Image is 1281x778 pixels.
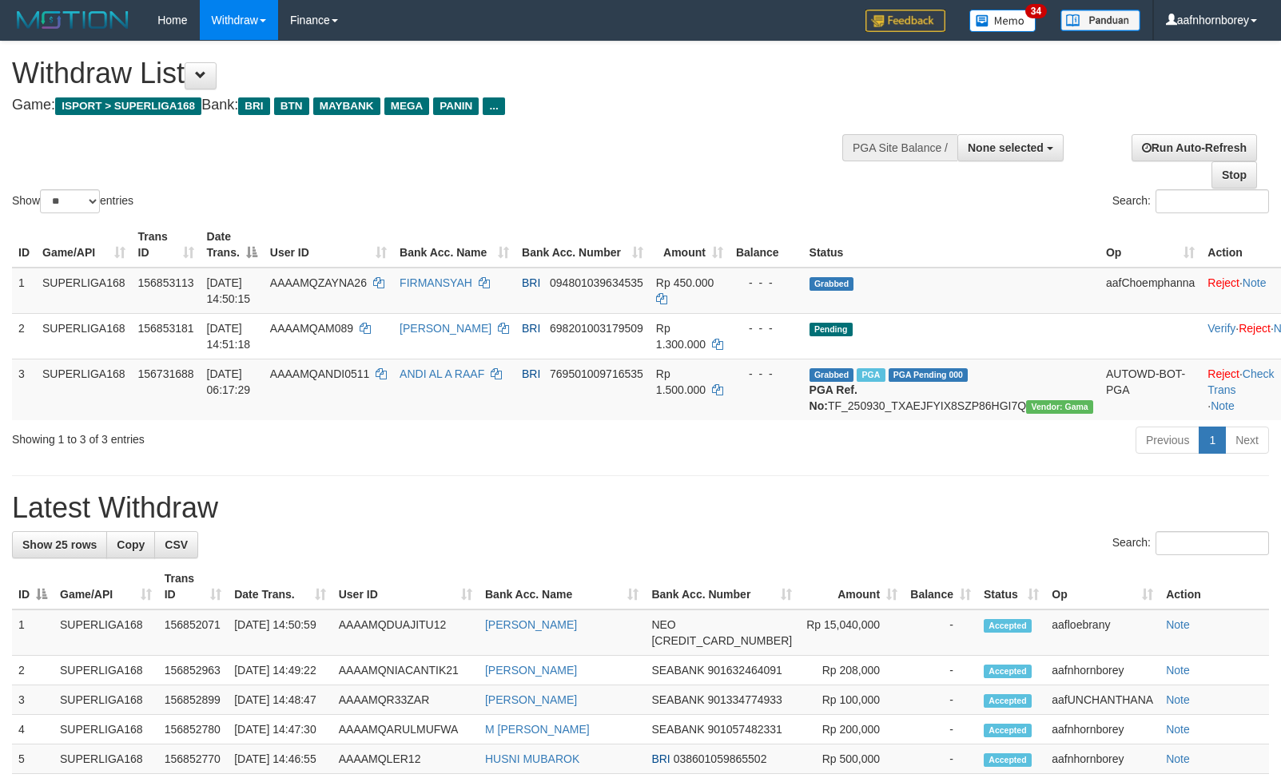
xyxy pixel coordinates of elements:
td: SUPERLIGA168 [54,744,158,774]
a: Reject [1207,276,1239,289]
a: Previous [1136,427,1199,454]
td: SUPERLIGA168 [36,313,132,359]
span: BRI [238,97,269,115]
input: Search: [1156,189,1269,213]
th: Amount: activate to sort column ascending [798,564,904,609]
td: AAAAMQNIACANTIK21 [332,656,479,685]
td: - [904,715,977,744]
td: [DATE] 14:50:59 [228,609,332,656]
button: None selected [957,134,1064,161]
span: Copy 5859457140486971 to clipboard [651,634,792,647]
span: BRI [522,322,540,335]
img: MOTION_logo.png [12,8,133,32]
b: PGA Ref. No: [810,383,857,412]
td: 4 [12,715,54,744]
td: [DATE] 14:49:22 [228,656,332,685]
td: SUPERLIGA168 [54,685,158,715]
td: [DATE] 14:46:55 [228,744,332,774]
span: AAAAMQANDI0511 [270,367,370,380]
a: Reject [1239,322,1271,335]
td: aafnhornborey [1045,744,1160,774]
label: Search: [1112,531,1269,555]
span: 156853113 [138,276,194,289]
span: Accepted [984,694,1032,708]
td: 156852780 [158,715,228,744]
th: Bank Acc. Number: activate to sort column ascending [515,222,650,268]
span: Show 25 rows [22,538,97,551]
a: Stop [1211,161,1257,189]
span: Copy 769501009716535 to clipboard [550,367,643,380]
th: Date Trans.: activate to sort column ascending [228,564,332,609]
span: [DATE] 06:17:29 [207,367,251,396]
a: Note [1166,723,1190,736]
span: Accepted [984,665,1032,678]
a: Note [1166,693,1190,706]
h4: Game: Bank: [12,97,838,113]
th: Status [803,222,1100,268]
input: Search: [1156,531,1269,555]
td: 3 [12,685,54,715]
span: [DATE] 14:51:18 [207,322,251,351]
td: aafChoemphanna [1100,268,1201,314]
a: Note [1243,276,1267,289]
td: AAAAMQR33ZAR [332,685,479,715]
span: NEO [651,618,675,631]
span: SEABANK [651,693,704,706]
span: Copy [117,538,145,551]
img: Button%20Memo.svg [969,10,1036,32]
span: ... [483,97,504,115]
th: ID [12,222,36,268]
span: Accepted [984,619,1032,633]
span: Grabbed [810,277,854,291]
td: AUTOWD-BOT-PGA [1100,359,1201,420]
td: SUPERLIGA168 [54,715,158,744]
span: MEGA [384,97,430,115]
td: aafnhornborey [1045,715,1160,744]
th: Op: activate to sort column ascending [1045,564,1160,609]
a: Run Auto-Refresh [1132,134,1257,161]
th: Balance [730,222,803,268]
a: Note [1166,664,1190,677]
td: 156852899 [158,685,228,715]
div: - - - [736,366,797,382]
td: aafUNCHANTHANA [1045,685,1160,715]
span: BRI [522,276,540,289]
td: - [904,656,977,685]
td: AAAAMQLER12 [332,744,479,774]
th: User ID: activate to sort column ascending [264,222,393,268]
a: Verify [1207,322,1235,335]
span: 156731688 [138,367,194,380]
th: Bank Acc. Name: activate to sort column ascending [393,222,515,268]
th: User ID: activate to sort column ascending [332,564,479,609]
span: Copy 901057482331 to clipboard [707,723,782,736]
a: 1 [1199,427,1226,454]
span: Copy 698201003179509 to clipboard [550,322,643,335]
span: Accepted [984,724,1032,737]
span: AAAAMQZAYNA26 [270,276,367,289]
span: Rp 1.500.000 [656,367,706,396]
span: Pending [810,323,853,336]
td: Rp 200,000 [798,715,904,744]
td: Rp 15,040,000 [798,609,904,656]
td: aafnhornborey [1045,656,1160,685]
a: Show 25 rows [12,531,107,558]
th: Trans ID: activate to sort column ascending [158,564,228,609]
a: M [PERSON_NAME] [485,723,590,736]
label: Search: [1112,189,1269,213]
a: Check Trans [1207,367,1274,396]
span: Grabbed [810,368,854,382]
a: [PERSON_NAME] [485,693,577,706]
span: Copy 901334774933 to clipboard [707,693,782,706]
a: Note [1166,752,1190,765]
span: CSV [165,538,188,551]
span: Marked by aafromsomean [857,368,885,382]
img: Feedback.jpg [865,10,945,32]
td: SUPERLIGA168 [36,268,132,314]
td: Rp 500,000 [798,744,904,774]
a: Note [1211,399,1235,412]
td: AAAAMQDUAJITU12 [332,609,479,656]
span: Copy 094801039634535 to clipboard [550,276,643,289]
img: panduan.png [1060,10,1140,31]
a: [PERSON_NAME] [485,618,577,631]
span: BRI [651,752,670,765]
